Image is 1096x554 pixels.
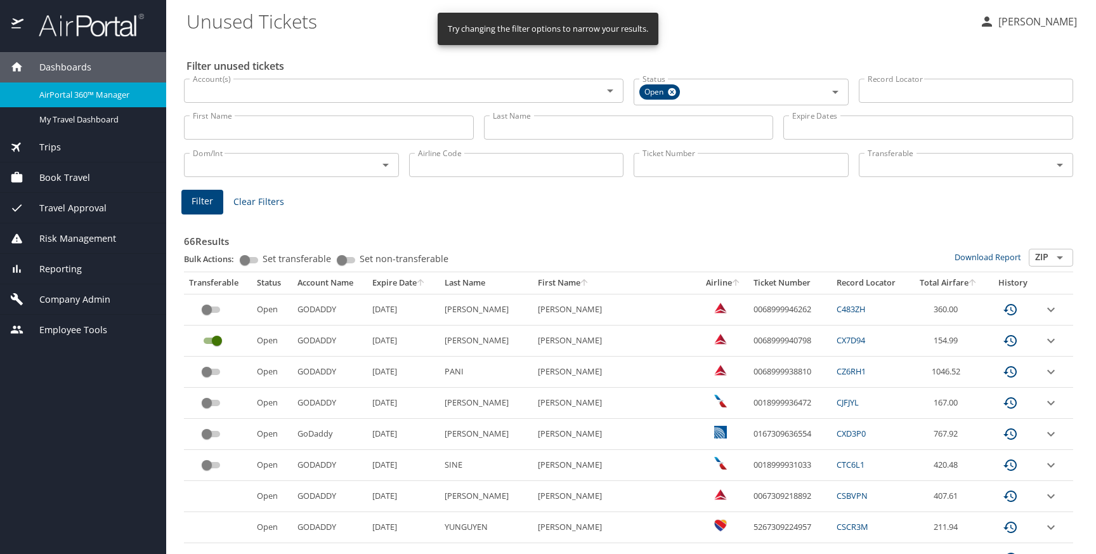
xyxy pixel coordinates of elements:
div: Transferable [189,277,247,289]
td: [DATE] [367,512,439,543]
span: Risk Management [23,232,116,246]
td: 167.00 [910,388,986,419]
td: 0068999940798 [748,326,831,357]
td: 1046.52 [910,357,986,388]
span: Book Travel [23,171,90,185]
td: [PERSON_NAME] [533,388,698,419]
button: sort [580,279,589,287]
a: CTC6L1 [837,459,864,470]
h3: 66 Results [184,227,1073,249]
img: Delta Airlines [714,364,727,376]
td: GODADDY [292,450,367,481]
img: airportal-logo.png [25,13,144,37]
td: [PERSON_NAME] [533,450,698,481]
h2: Filter unused tickets [186,56,1076,76]
td: [PERSON_NAME] [533,512,698,543]
td: [PERSON_NAME] [533,419,698,450]
td: [DATE] [367,357,439,388]
td: 211.94 [910,512,986,543]
span: Set non-transferable [360,254,448,263]
button: expand row [1043,364,1059,379]
a: C483ZH [837,303,865,315]
th: Expire Date [367,272,439,294]
span: AirPortal 360™ Manager [39,89,151,101]
td: [PERSON_NAME] [533,481,698,512]
img: Southwest Airlines [714,519,727,532]
img: United Airlines [714,426,727,439]
td: GODADDY [292,512,367,543]
td: 0068999946262 [748,294,831,325]
td: SINE [440,450,533,481]
td: 0067309218892 [748,481,831,512]
td: [PERSON_NAME] [533,294,698,325]
th: Ticket Number [748,272,831,294]
td: [PERSON_NAME] [533,357,698,388]
a: CZ6RH1 [837,366,866,377]
td: Open [252,388,293,419]
button: sort [417,279,426,287]
button: Open [601,82,619,100]
td: [DATE] [367,326,439,357]
a: CSCR3M [837,521,868,532]
td: YUNGUYEN [440,512,533,543]
td: 0068999938810 [748,357,831,388]
a: CSBVPN [837,490,868,501]
td: 0018999936472 [748,388,831,419]
td: Open [252,357,293,388]
td: 420.48 [910,450,986,481]
button: Filter [181,190,223,214]
div: Try changing the filter options to narrow your results. [448,16,648,41]
td: [PERSON_NAME] [440,326,533,357]
div: Open [639,84,680,100]
td: PANI [440,357,533,388]
th: History [987,272,1039,294]
button: expand row [1043,520,1059,535]
td: [PERSON_NAME] [440,481,533,512]
a: CX7D94 [837,334,865,346]
button: [PERSON_NAME] [974,10,1082,33]
button: expand row [1043,333,1059,348]
td: 360.00 [910,294,986,325]
button: expand row [1043,489,1059,504]
td: Open [252,326,293,357]
button: Open [377,156,395,174]
button: sort [732,279,741,287]
button: expand row [1043,458,1059,473]
th: First Name [533,272,698,294]
td: GODADDY [292,357,367,388]
span: Filter [192,194,213,209]
span: Travel Approval [23,201,107,215]
td: [PERSON_NAME] [440,294,533,325]
td: 0018999931033 [748,450,831,481]
td: 0167309636554 [748,419,831,450]
a: CXD3P0 [837,428,866,439]
a: CJFJYL [837,397,859,408]
span: Employee Tools [23,323,107,337]
span: Dashboards [23,60,91,74]
td: [PERSON_NAME] [440,388,533,419]
button: Clear Filters [228,190,289,214]
span: Trips [23,140,61,154]
td: [DATE] [367,294,439,325]
td: 767.92 [910,419,986,450]
span: Reporting [23,262,82,276]
td: GODADDY [292,481,367,512]
img: Delta Airlines [714,488,727,501]
p: [PERSON_NAME] [995,14,1077,29]
th: Total Airfare [910,272,986,294]
button: Open [826,83,844,101]
th: Airline [698,272,749,294]
img: American Airlines [714,395,727,407]
h1: Unused Tickets [186,1,969,41]
img: Delta Airlines [714,301,727,314]
td: Open [252,512,293,543]
td: [DATE] [367,419,439,450]
td: [PERSON_NAME] [440,419,533,450]
td: GODADDY [292,326,367,357]
img: icon-airportal.png [11,13,25,37]
td: GODADDY [292,388,367,419]
td: GoDaddy [292,419,367,450]
th: Account Name [292,272,367,294]
button: sort [969,279,977,287]
span: Set transferable [263,254,331,263]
